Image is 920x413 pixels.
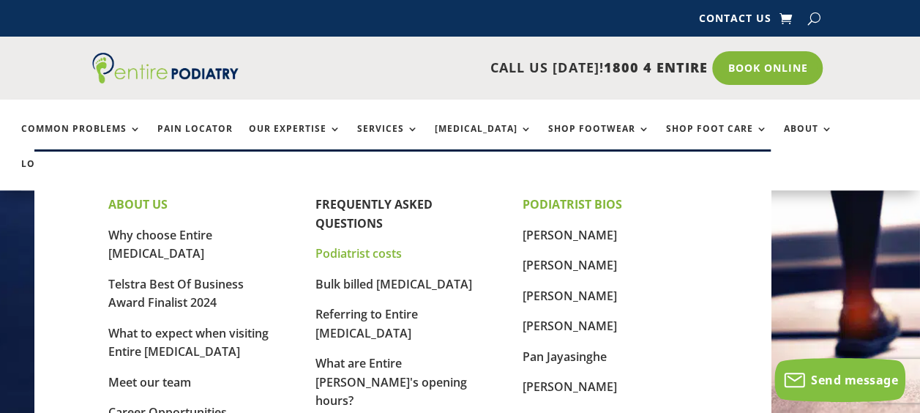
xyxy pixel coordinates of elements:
[315,276,472,292] a: Bulk billed [MEDICAL_DATA]
[523,288,617,304] a: [PERSON_NAME]
[157,124,233,155] a: Pain Locator
[523,257,617,273] a: [PERSON_NAME]
[92,72,239,86] a: Entire Podiatry
[548,124,650,155] a: Shop Footwear
[435,124,532,155] a: [MEDICAL_DATA]
[666,124,768,155] a: Shop Foot Care
[108,196,168,212] strong: ABOUT US
[21,124,141,155] a: Common Problems
[108,374,191,390] a: Meet our team
[774,358,905,402] button: Send message
[108,325,269,360] a: What to expect when visiting Entire [MEDICAL_DATA]
[523,196,622,212] strong: PODIATRIST BIOS
[21,159,94,190] a: Locations
[523,318,617,334] a: [PERSON_NAME]
[257,59,707,78] p: CALL US [DATE]!
[108,227,212,262] a: Why choose Entire [MEDICAL_DATA]
[712,51,823,85] a: Book Online
[249,124,341,155] a: Our Expertise
[603,59,707,76] span: 1800 4 ENTIRE
[315,355,467,409] a: What are Entire [PERSON_NAME]'s opening hours?
[698,13,771,29] a: Contact Us
[315,245,402,261] a: Podiatrist costs
[315,196,433,231] a: FREQUENTLY ASKED QUESTIONS
[315,306,418,341] a: Referring to Entire [MEDICAL_DATA]
[523,349,607,365] a: Pan Jayasinghe
[523,227,617,243] a: [PERSON_NAME]
[92,53,239,83] img: logo (1)
[108,276,244,311] a: Telstra Best Of Business Award Finalist 2024
[784,124,833,155] a: About
[523,379,617,395] a: [PERSON_NAME]
[357,124,419,155] a: Services
[811,372,898,388] span: Send message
